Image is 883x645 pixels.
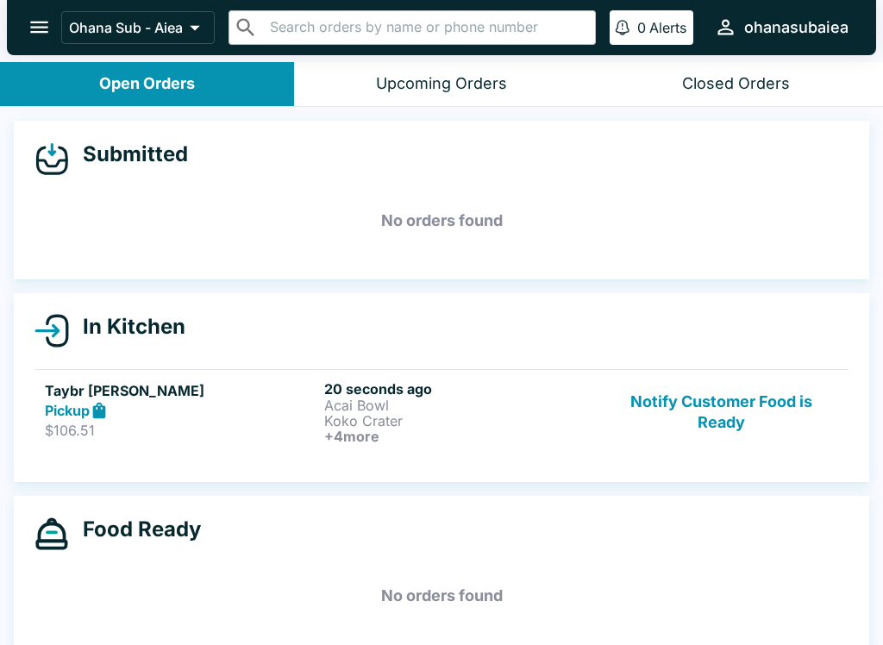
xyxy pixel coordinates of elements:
p: $106.51 [45,422,317,439]
h5: No orders found [34,190,849,252]
p: 0 [637,19,646,36]
div: Closed Orders [682,74,790,94]
h6: + 4 more [324,429,597,444]
h4: Food Ready [69,517,201,542]
input: Search orders by name or phone number [265,16,588,40]
h6: 20 seconds ago [324,380,597,398]
h5: No orders found [34,565,849,627]
div: ohanasubaiea [744,17,849,38]
p: Acai Bowl [324,398,597,413]
h4: In Kitchen [69,314,185,340]
p: Ohana Sub - Aiea [69,19,183,36]
button: ohanasubaiea [707,9,855,46]
p: Koko Crater [324,413,597,429]
a: Taybr [PERSON_NAME]Pickup$106.5120 seconds agoAcai BowlKoko Crater+4moreNotify Customer Food is R... [34,369,849,454]
div: Open Orders [99,74,195,94]
button: Notify Customer Food is Ready [604,380,838,444]
p: Alerts [649,19,686,36]
strong: Pickup [45,402,90,419]
h4: Submitted [69,141,188,167]
div: Upcoming Orders [376,74,507,94]
button: Ohana Sub - Aiea [61,11,215,44]
h5: Taybr [PERSON_NAME] [45,380,317,401]
button: open drawer [17,5,61,49]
